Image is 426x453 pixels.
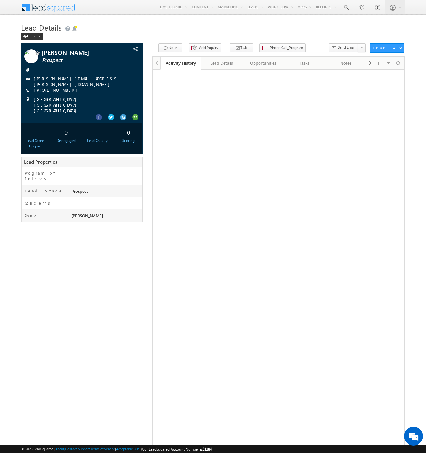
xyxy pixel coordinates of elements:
a: Contact Support [65,447,90,451]
div: Scoring [116,138,141,143]
a: Lead Details [201,57,243,70]
div: Prospect [70,188,142,197]
span: 51284 [202,447,212,451]
label: Program of Interest [25,170,65,182]
span: Lead Properties [24,159,57,165]
span: [GEOGRAPHIC_DATA], [GEOGRAPHIC_DATA], [GEOGRAPHIC_DATA] [34,97,131,113]
span: Your Leadsquared Account Number is [141,447,212,451]
div: Disengaged [54,138,79,143]
button: Task [230,43,253,52]
span: Lead Details [21,22,61,32]
div: Opportunities [248,59,278,67]
button: Send Email [329,43,358,52]
div: -- [23,126,47,138]
div: Back [21,33,43,40]
label: Lead Stage [25,188,63,194]
span: [PERSON_NAME] [41,49,116,56]
label: Owner [25,212,39,218]
a: Tasks [284,57,325,70]
a: Notes [325,57,366,70]
a: About [55,447,64,451]
label: Concerns [25,200,52,206]
span: Prospect [42,57,117,63]
span: © 2025 LeadSquared | | | | | [21,446,212,452]
div: Lead Quality [85,138,110,143]
span: [PHONE_NUMBER] [34,87,81,93]
div: Lead Score Upgrad [23,138,47,149]
a: Opportunities [243,57,284,70]
span: Add Inquiry [199,45,218,51]
div: 0 [54,126,79,138]
button: Note [158,43,182,52]
span: Phone Call_Program [270,45,303,51]
div: Lead Actions [373,45,399,51]
button: Phone Call_Program [259,43,306,52]
div: Tasks [289,59,320,67]
a: Acceptable Use [116,447,140,451]
div: 0 [116,126,141,138]
div: Notes [330,59,361,67]
a: [PERSON_NAME][EMAIL_ADDRESS][PERSON_NAME][DOMAIN_NAME] [34,76,123,87]
img: Profile photo [24,49,38,66]
button: Add Inquiry [189,43,221,52]
span: Send Email [338,45,356,50]
div: Lead Details [206,59,237,67]
span: [PERSON_NAME] [71,213,103,218]
a: Activity History [160,57,201,70]
button: Lead Actions [370,43,404,53]
div: -- [85,126,110,138]
div: Activity History [165,60,197,66]
a: Back [21,33,46,38]
a: Terms of Service [91,447,115,451]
